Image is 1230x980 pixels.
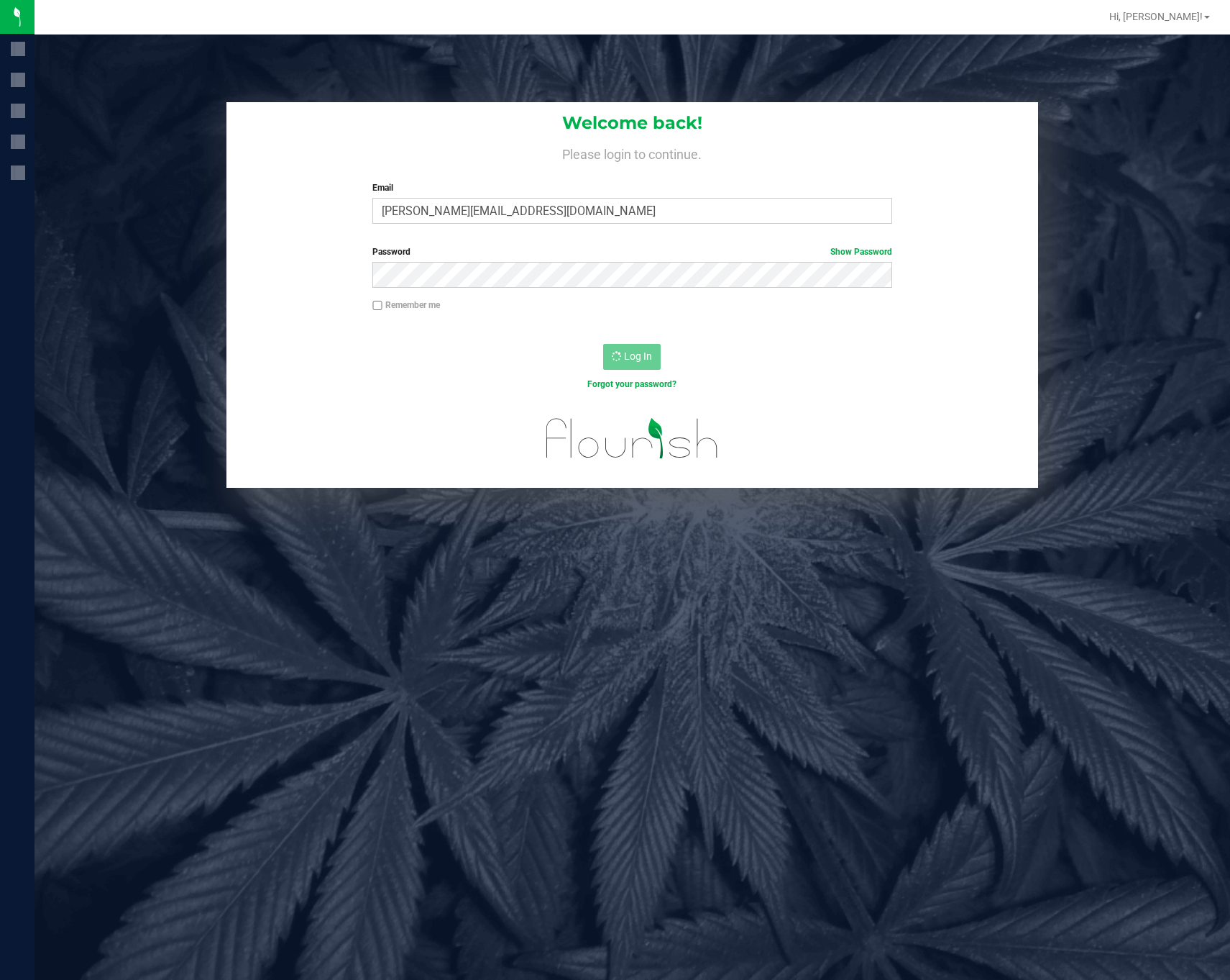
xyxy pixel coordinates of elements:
[226,144,1038,161] h4: Please login to continue.
[830,247,892,257] a: Show Password
[624,350,652,362] span: Log In
[226,114,1038,132] h1: Welcome back!
[531,406,733,471] img: flourish_logo.svg
[372,301,382,311] input: Remember me
[587,379,676,389] a: Forgot your password?
[372,247,410,257] span: Password
[603,344,661,370] button: Log In
[372,181,891,194] label: Email
[1109,11,1203,22] span: Hi, [PERSON_NAME]!
[372,299,440,312] label: Remember me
